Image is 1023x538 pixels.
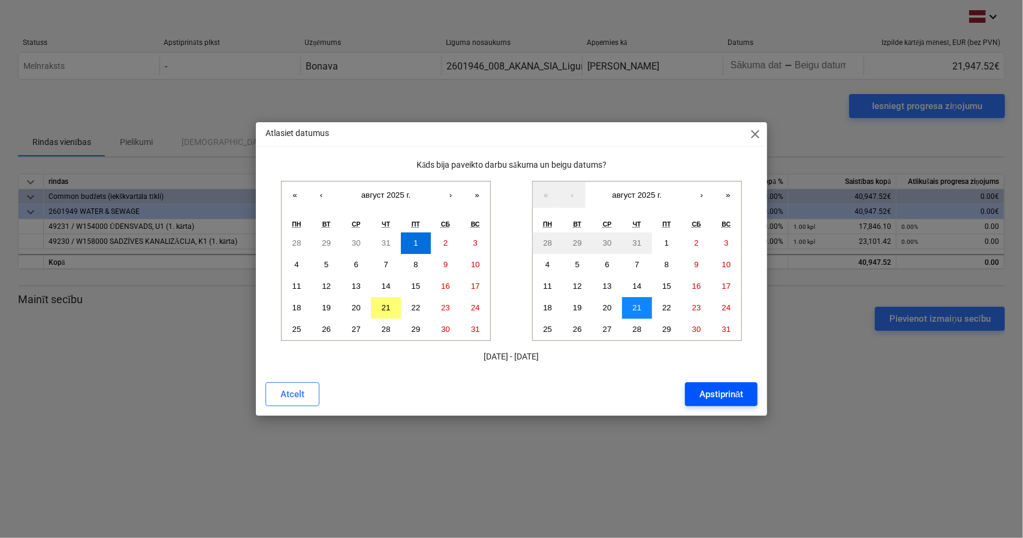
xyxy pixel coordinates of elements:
button: 9 августа 2025 г. [681,254,711,276]
abbr: понедельник [543,220,552,228]
button: 30 июля 2025 г. [342,232,372,254]
button: 1 августа 2025 г. [401,232,431,254]
button: 18 августа 2025 г. [533,297,563,319]
abbr: 9 августа 2025 г. [695,260,699,269]
button: 20 августа 2025 г. [592,297,622,319]
button: 20 августа 2025 г. [342,297,372,319]
abbr: 14 августа 2025 г. [382,282,391,291]
abbr: 28 июля 2025 г. [543,238,552,247]
button: 25 августа 2025 г. [282,319,312,340]
button: 9 августа 2025 г. [431,254,461,276]
abbr: 28 августа 2025 г. [632,325,641,334]
button: ‹ [308,182,334,208]
abbr: 30 июля 2025 г. [352,238,361,247]
button: 23 августа 2025 г. [681,297,711,319]
abbr: 4 августа 2025 г. [294,260,298,269]
button: 23 августа 2025 г. [431,297,461,319]
abbr: 17 августа 2025 г. [471,282,480,291]
button: 21 августа 2025 г. [371,297,401,319]
button: 2 августа 2025 г. [681,232,711,254]
button: 26 августа 2025 г. [312,319,342,340]
abbr: 15 августа 2025 г. [411,282,420,291]
button: 12 августа 2025 г. [563,276,593,297]
abbr: 1 августа 2025 г. [665,238,669,247]
abbr: четверг [633,220,641,228]
div: Atcelt [280,386,304,402]
button: Apstiprināt [685,382,758,406]
abbr: 18 августа 2025 г. [292,303,301,312]
abbr: 9 августа 2025 г. [443,260,448,269]
button: 17 августа 2025 г. [711,276,741,297]
abbr: пятница [663,220,671,228]
abbr: 3 августа 2025 г. [724,238,728,247]
button: 15 августа 2025 г. [652,276,682,297]
abbr: вторник [574,220,582,228]
button: « [282,182,308,208]
abbr: суббота [692,220,701,228]
button: › [689,182,715,208]
button: 14 августа 2025 г. [371,276,401,297]
button: ‹ [559,182,586,208]
button: 30 августа 2025 г. [681,319,711,340]
abbr: 13 августа 2025 г. [603,282,612,291]
button: 11 августа 2025 г. [533,276,563,297]
button: 8 августа 2025 г. [401,254,431,276]
button: 29 июля 2025 г. [312,232,342,254]
abbr: 20 августа 2025 г. [352,303,361,312]
abbr: суббота [441,220,450,228]
button: 24 августа 2025 г. [711,297,741,319]
button: 19 августа 2025 г. [563,297,593,319]
button: 21 августа 2025 г. [622,297,652,319]
button: 29 августа 2025 г. [401,319,431,340]
abbr: 20 августа 2025 г. [603,303,612,312]
abbr: среда [352,220,361,228]
abbr: 31 июля 2025 г. [632,238,641,247]
button: 14 августа 2025 г. [622,276,652,297]
abbr: 25 августа 2025 г. [543,325,552,334]
button: « [533,182,559,208]
button: 1 августа 2025 г. [652,232,682,254]
abbr: 11 августа 2025 г. [543,282,552,291]
abbr: 14 августа 2025 г. [632,282,641,291]
button: 12 августа 2025 г. [312,276,342,297]
button: 28 июля 2025 г. [282,232,312,254]
abbr: 25 августа 2025 г. [292,325,301,334]
abbr: 11 августа 2025 г. [292,282,301,291]
abbr: 18 августа 2025 г. [543,303,552,312]
button: 4 августа 2025 г. [533,254,563,276]
button: 31 июля 2025 г. [622,232,652,254]
button: 16 августа 2025 г. [431,276,461,297]
button: 11 августа 2025 г. [282,276,312,297]
button: 6 августа 2025 г. [592,254,622,276]
button: › [437,182,464,208]
button: Atcelt [265,382,319,406]
abbr: 17 августа 2025 г. [722,282,731,291]
button: 28 июля 2025 г. [533,232,563,254]
abbr: 27 августа 2025 г. [352,325,361,334]
button: 13 августа 2025 г. [592,276,622,297]
p: Atlasiet datumus [265,127,329,140]
div: Apstiprināt [699,386,743,402]
abbr: пятница [412,220,420,228]
abbr: 6 августа 2025 г. [605,260,609,269]
abbr: 31 августа 2025 г. [471,325,480,334]
abbr: 31 августа 2025 г. [722,325,731,334]
abbr: 10 августа 2025 г. [722,260,731,269]
abbr: 13 августа 2025 г. [352,282,361,291]
button: 3 августа 2025 г. [460,232,490,254]
abbr: 2 августа 2025 г. [695,238,699,247]
button: 5 августа 2025 г. [563,254,593,276]
button: » [715,182,741,208]
p: Kāds bija paveikto darbu sākuma un beigu datums? [265,159,758,171]
abbr: 28 июля 2025 г. [292,238,301,247]
button: 31 августа 2025 г. [460,319,490,340]
button: 8 августа 2025 г. [652,254,682,276]
abbr: 24 августа 2025 г. [722,303,731,312]
button: 18 августа 2025 г. [282,297,312,319]
abbr: 5 августа 2025 г. [324,260,328,269]
button: » [464,182,490,208]
abbr: воскресенье [722,220,731,228]
abbr: 3 августа 2025 г. [473,238,477,247]
abbr: 23 августа 2025 г. [692,303,701,312]
abbr: понедельник [292,220,301,228]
